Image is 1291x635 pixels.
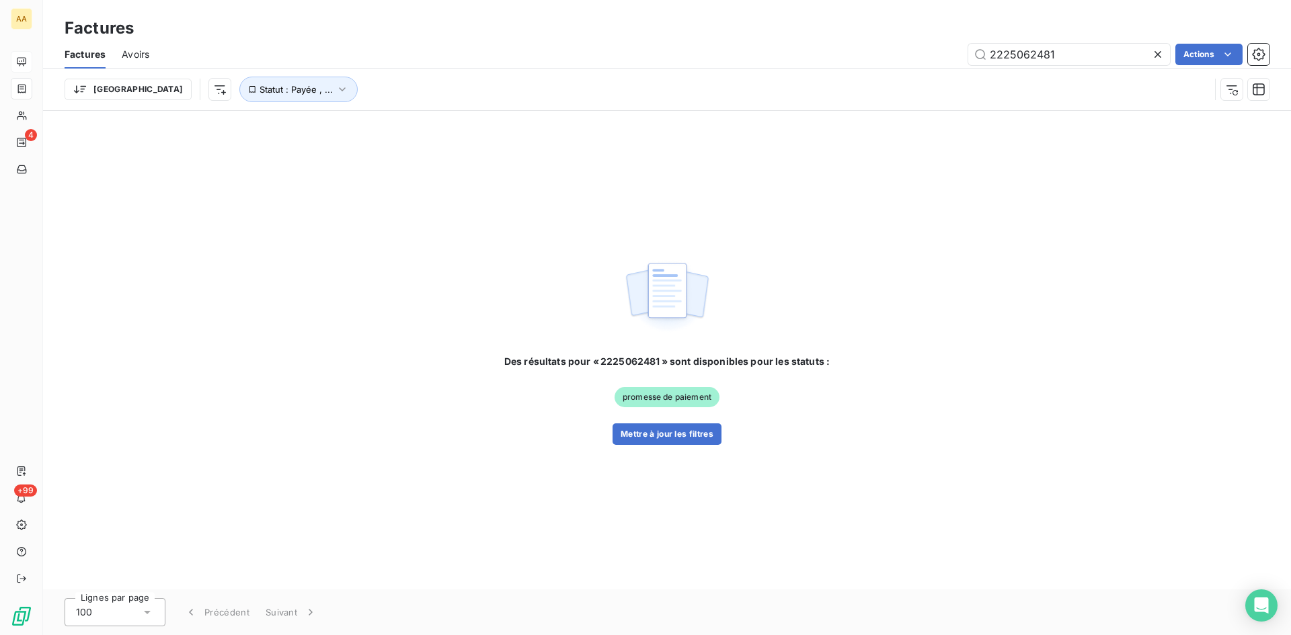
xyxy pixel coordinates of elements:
[11,605,32,627] img: Logo LeanPay
[504,355,830,368] span: Des résultats pour « 2225062481 » sont disponibles pour les statuts :
[1175,44,1243,65] button: Actions
[25,129,37,141] span: 4
[176,598,258,626] button: Précédent
[65,48,106,61] span: Factures
[968,44,1170,65] input: Rechercher
[615,387,719,407] span: promesse de paiement
[65,16,134,40] h3: Factures
[1245,589,1278,622] div: Open Intercom Messenger
[14,484,37,497] span: +99
[624,255,710,339] img: empty state
[76,605,92,619] span: 100
[260,84,333,95] span: Statut : Payée , ...
[65,79,192,100] button: [GEOGRAPHIC_DATA]
[613,423,721,445] button: Mettre à jour les filtres
[239,77,358,102] button: Statut : Payée , ...
[258,598,325,626] button: Suivant
[11,8,32,30] div: AA
[122,48,149,61] span: Avoirs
